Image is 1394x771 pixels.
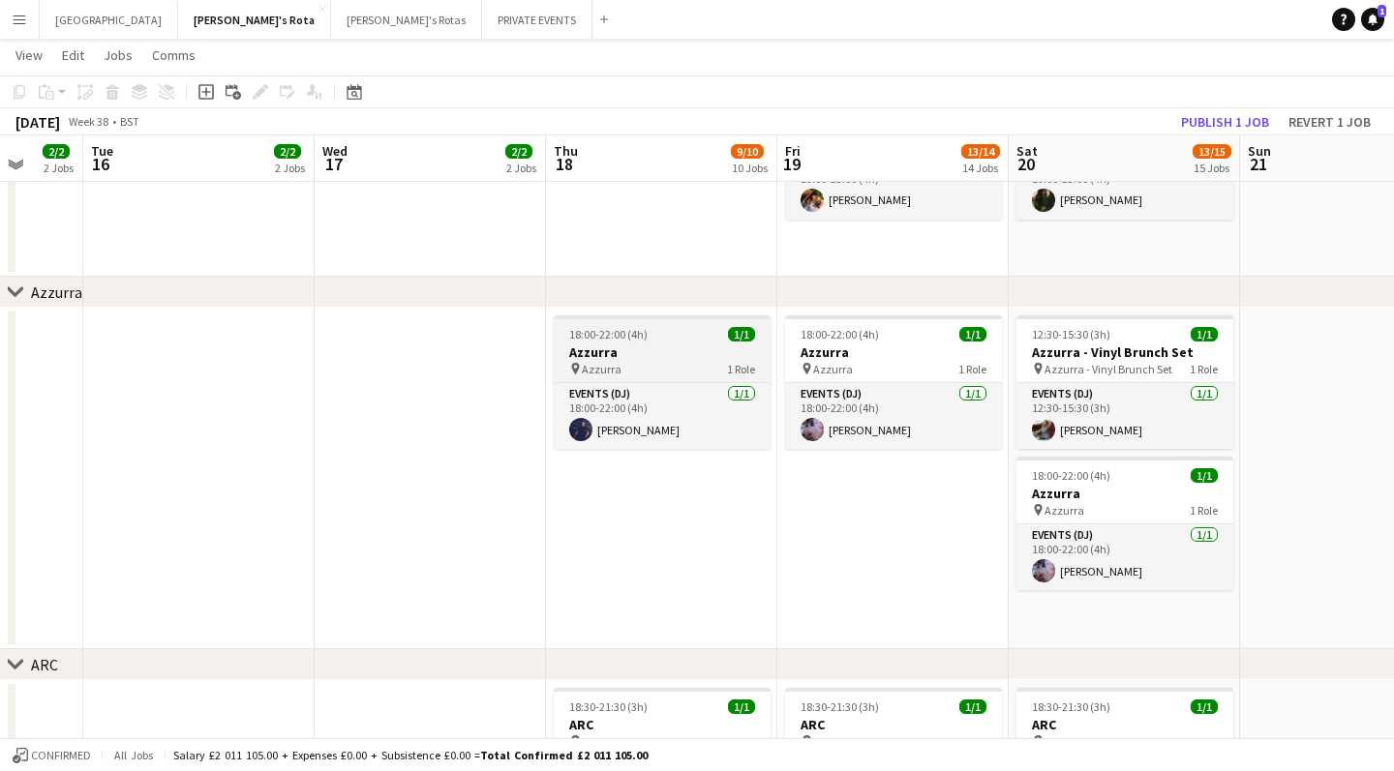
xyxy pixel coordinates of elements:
span: 1/1 [1191,699,1218,714]
span: 2/2 [43,144,70,159]
button: [PERSON_NAME]'s Rota [178,1,331,39]
span: Azzurra [1045,503,1084,518]
h3: Azzurra [554,343,771,361]
span: All jobs [110,748,157,762]
span: 1/1 [1191,327,1218,341]
span: Azzurra - Vinyl Brunch Set [1045,362,1172,376]
a: Jobs [96,43,140,68]
h3: Azzurra - Vinyl Brunch Set [1016,343,1233,361]
span: 13/14 [961,144,1000,159]
span: 1/1 [1191,468,1218,483]
app-card-role: Events (DJ)1/112:30-15:30 (3h)[PERSON_NAME] [1016,383,1233,449]
span: 20 [1014,153,1038,175]
span: ARC [1045,734,1064,749]
span: Sat [1016,142,1038,160]
span: Edit [62,46,84,64]
div: 10 Jobs [732,161,768,175]
span: 1 Role [1190,503,1218,518]
span: Comms [152,46,196,64]
app-job-card: 18:00-22:00 (4h)1/1Azzurra Azzurra1 RoleEvents (DJ)1/118:00-22:00 (4h)[PERSON_NAME] [785,315,1002,449]
span: Total Confirmed £2 011 105.00 [480,748,648,762]
span: ARC [582,734,601,749]
app-card-role: Events (DJ)1/118:00-22:00 (4h)[PERSON_NAME] [554,383,771,449]
div: 2 Jobs [275,161,305,175]
div: 2 Jobs [506,161,536,175]
div: Salary £2 011 105.00 + Expenses £0.00 + Subsistence £0.00 = [173,748,648,762]
span: 1 Role [1190,734,1218,749]
span: 1/1 [959,699,986,714]
span: 12:30-15:30 (3h) [1032,327,1110,341]
button: [GEOGRAPHIC_DATA] [40,1,178,39]
span: 18:00-22:00 (4h) [1032,468,1110,483]
button: PRIVATE EVENTS [482,1,592,39]
button: Revert 1 job [1281,109,1379,134]
h3: ARC [785,716,1002,733]
span: 19 [782,153,801,175]
span: 9/10 [731,144,764,159]
span: Tue [91,142,113,160]
div: [DATE] [15,112,60,132]
span: 2/2 [274,144,301,159]
span: Fri [785,142,801,160]
span: 1 Role [958,734,986,749]
span: Sun [1248,142,1271,160]
a: Comms [144,43,203,68]
app-card-role: Events (DJ)1/119:00-23:00 (4h)[PERSON_NAME] [785,154,1002,220]
div: ARC [31,655,58,674]
button: [PERSON_NAME]'s Rotas [331,1,482,39]
app-job-card: 18:00-22:00 (4h)1/1Azzurra Azzurra1 RoleEvents (DJ)1/118:00-22:00 (4h)[PERSON_NAME] [554,315,771,449]
span: View [15,46,43,64]
span: 18 [551,153,578,175]
a: Edit [54,43,92,68]
span: 13/15 [1193,144,1231,159]
app-job-card: 18:00-22:00 (4h)1/1Azzurra Azzurra1 RoleEvents (DJ)1/118:00-22:00 (4h)[PERSON_NAME] [1016,457,1233,590]
span: 18:30-21:30 (3h) [1032,699,1110,714]
h3: Azzurra [1016,485,1233,502]
h3: ARC [1016,716,1233,733]
span: Azzurra [582,362,621,376]
h3: Azzurra [785,343,1002,361]
span: 1/1 [728,699,755,714]
span: 1/1 [728,327,755,341]
a: View [8,43,50,68]
span: 18:30-21:30 (3h) [569,699,648,714]
span: Wed [322,142,348,160]
app-card-role: Events (DJ)1/118:00-22:00 (4h)[PERSON_NAME] [785,383,1002,449]
span: 17 [319,153,348,175]
span: 16 [88,153,113,175]
h3: ARC [554,716,771,733]
span: Thu [554,142,578,160]
span: 1 Role [958,362,986,376]
span: 1 Role [1190,362,1218,376]
span: Azzurra [813,362,853,376]
span: 2/2 [505,144,532,159]
app-card-role: Events (DJ)1/118:00-22:00 (4h)[PERSON_NAME] [1016,524,1233,590]
button: Publish 1 job [1173,109,1277,134]
div: Azzurra [31,282,82,302]
div: 14 Jobs [962,161,999,175]
span: Confirmed [31,749,91,762]
span: 1 [1378,5,1386,17]
span: 18:30-21:30 (3h) [801,699,879,714]
span: 18:00-22:00 (4h) [569,327,648,341]
div: 15 Jobs [1194,161,1230,175]
span: 1 Role [727,362,755,376]
span: 1/1 [959,327,986,341]
app-card-role: Events (DJ)1/119:00-23:00 (4h)[PERSON_NAME] [1016,154,1233,220]
span: 18:00-22:00 (4h) [801,327,879,341]
span: Week 38 [64,114,112,129]
span: ARC [813,734,833,749]
app-job-card: 12:30-15:30 (3h)1/1Azzurra - Vinyl Brunch Set Azzurra - Vinyl Brunch Set1 RoleEvents (DJ)1/112:30... [1016,315,1233,449]
div: BST [120,114,139,129]
a: 1 [1361,8,1384,31]
span: Jobs [104,46,133,64]
button: Confirmed [10,745,94,766]
span: 1 Role [727,734,755,749]
div: 2 Jobs [44,161,74,175]
span: 21 [1245,153,1271,175]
